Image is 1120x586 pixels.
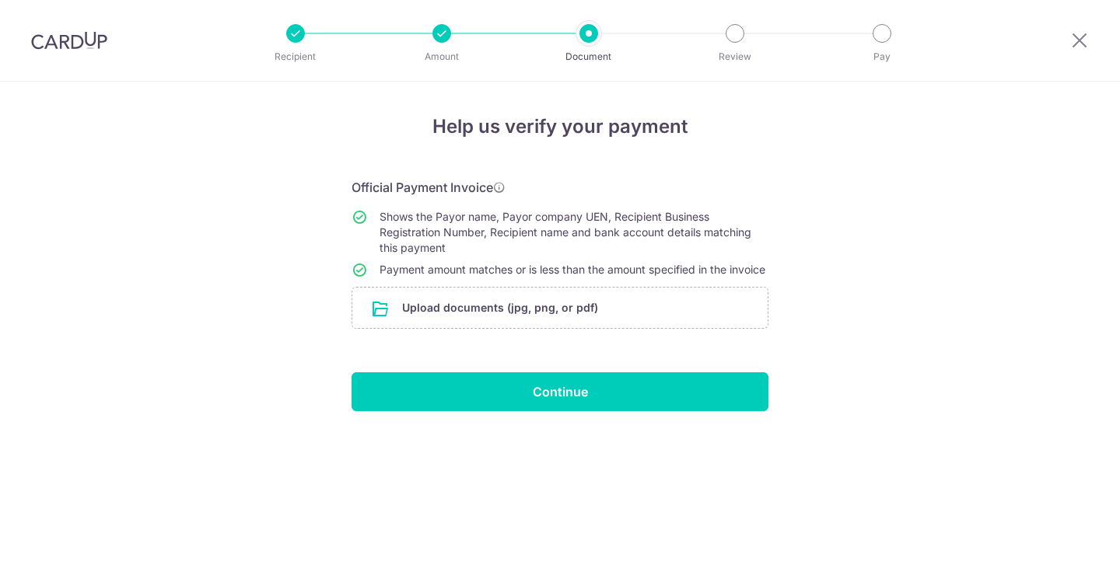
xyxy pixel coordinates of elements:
[380,210,751,254] span: Shows the Payor name, Payor company UEN, Recipient Business Registration Number, Recipient name a...
[384,49,499,65] p: Amount
[352,287,768,329] div: Upload documents (jpg, png, or pdf)
[824,49,940,65] p: Pay
[1020,539,1104,578] iframe: Opens a widget where you can find more information
[352,178,768,197] h6: Official Payment Invoice
[380,263,765,276] span: Payment amount matches or is less than the amount specified in the invoice
[31,31,107,50] img: CardUp
[531,49,646,65] p: Document
[352,113,768,141] h4: Help us verify your payment
[677,49,793,65] p: Review
[352,372,768,411] input: Continue
[238,49,353,65] p: Recipient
